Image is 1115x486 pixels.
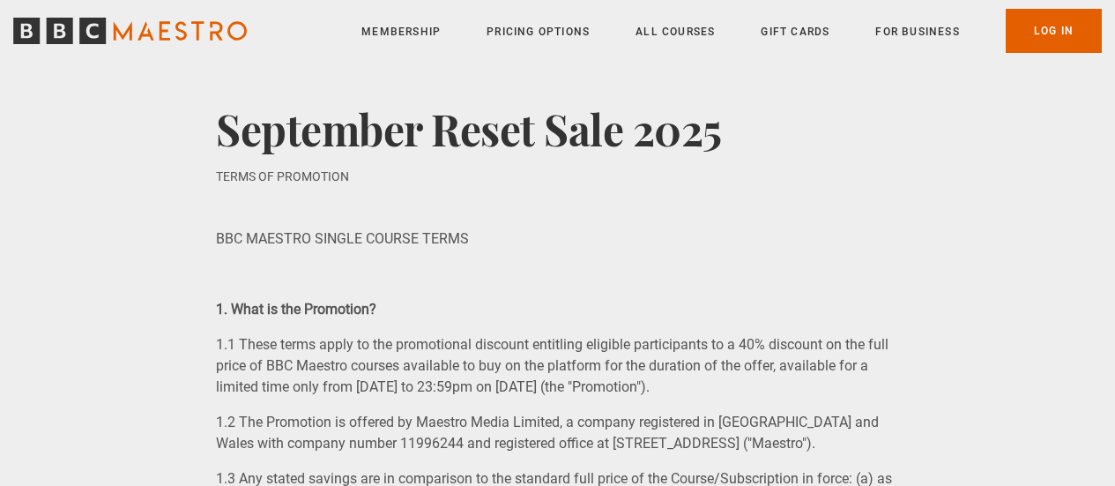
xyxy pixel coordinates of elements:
[636,23,715,41] a: All Courses
[13,18,247,44] svg: BBC Maestro
[216,228,899,250] p: BBC MAESTRO SINGLE COURSE TERMS
[216,412,899,454] p: 1.2 The Promotion is offered by Maestro Media Limited, a company registered in [GEOGRAPHIC_DATA] ...
[487,23,590,41] a: Pricing Options
[1006,9,1102,53] a: Log In
[216,334,899,398] p: 1.1 These terms apply to the promotional discount entitling eligible participants to a 40% discou...
[216,301,376,318] strong: 1. What is the Promotion?
[875,23,959,41] a: For business
[361,23,441,41] a: Membership
[761,23,829,41] a: Gift Cards
[361,9,1102,53] nav: Primary
[216,62,899,153] h2: September Reset Sale 2025
[216,168,899,186] p: TERMS OF PROMOTION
